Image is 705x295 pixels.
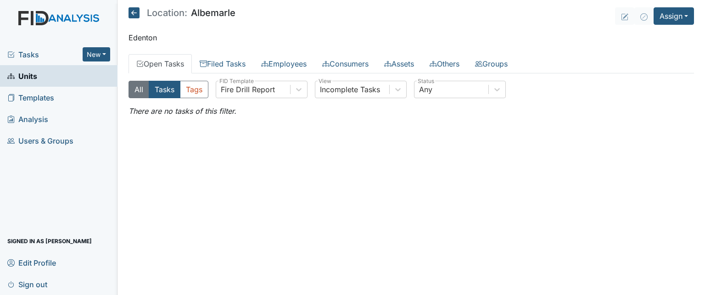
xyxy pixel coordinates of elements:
[7,256,56,270] span: Edit Profile
[83,47,110,61] button: New
[7,90,54,105] span: Templates
[149,81,180,98] button: Tasks
[192,54,253,73] a: Filed Tasks
[129,54,192,73] a: Open Tasks
[253,54,314,73] a: Employees
[422,54,467,73] a: Others
[221,84,275,95] div: Fire Drill Report
[7,69,37,83] span: Units
[7,134,73,148] span: Users & Groups
[147,8,187,17] span: Location:
[7,49,83,60] a: Tasks
[419,84,432,95] div: Any
[129,81,149,98] button: All
[129,81,694,117] div: Open Tasks
[129,7,235,18] h5: Albemarle
[129,32,694,43] p: Edenton
[7,112,48,126] span: Analysis
[376,54,422,73] a: Assets
[654,7,694,25] button: Assign
[320,84,380,95] div: Incomplete Tasks
[129,106,236,116] em: There are no tasks of this filter.
[467,54,515,73] a: Groups
[129,81,208,98] div: Type filter
[180,81,208,98] button: Tags
[7,277,47,291] span: Sign out
[7,234,92,248] span: Signed in as [PERSON_NAME]
[314,54,376,73] a: Consumers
